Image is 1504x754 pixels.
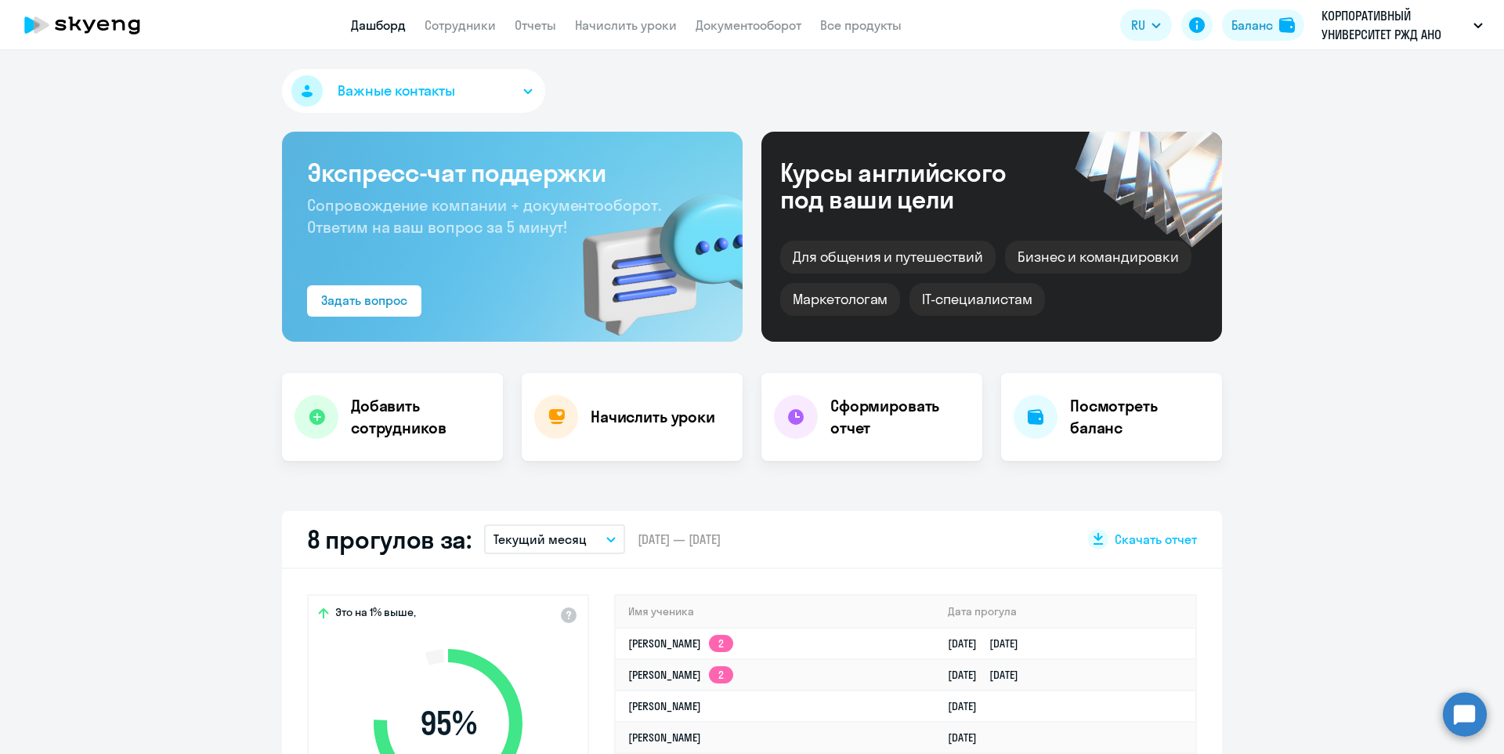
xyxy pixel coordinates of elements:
[338,81,455,101] span: Важные контакты
[638,531,721,548] span: [DATE] — [DATE]
[515,17,556,33] a: Отчеты
[321,291,407,310] div: Задать вопрос
[780,283,900,316] div: Маркетологам
[1070,395,1209,439] h4: Посмотреть баланс
[425,17,496,33] a: Сотрудники
[616,596,935,628] th: Имя ученика
[628,730,701,745] a: [PERSON_NAME]
[307,157,718,188] h3: Экспресс-чат поддержки
[351,395,490,439] h4: Добавить сотрудников
[1120,9,1172,41] button: RU
[1131,16,1145,34] span: RU
[948,699,989,713] a: [DATE]
[493,530,587,549] p: Текущий месяц
[948,730,989,745] a: [DATE]
[628,636,733,651] a: [PERSON_NAME]2
[909,283,1044,316] div: IT-специалистам
[709,635,733,652] app-skyeng-badge: 2
[1005,241,1191,274] div: Бизнес и командировки
[780,159,1048,212] div: Курсы английского под ваши цели
[830,395,970,439] h4: Сформировать отчет
[948,636,1031,651] a: [DATE][DATE]
[628,668,733,682] a: [PERSON_NAME]2
[484,524,625,554] button: Текущий месяц
[351,17,406,33] a: Дашборд
[1279,17,1295,33] img: balance
[307,524,472,555] h2: 8 прогулов за:
[1321,6,1467,44] p: КОРПОРАТИВНЫЙ УНИВЕРСИТЕТ РЖД АНО ДПО, RZD (РЖД)/ Российские железные дороги ООО_ KAM
[628,699,701,713] a: [PERSON_NAME]
[560,165,743,342] img: bg-img
[780,241,996,274] div: Для общения и путешествий
[948,668,1031,682] a: [DATE][DATE]
[575,17,677,33] a: Начислить уроки
[358,705,538,742] span: 95 %
[935,596,1195,628] th: Дата прогула
[591,406,715,428] h4: Начислить уроки
[696,17,801,33] a: Документооборот
[307,195,661,237] span: Сопровождение компании + документооборот. Ответим на ваш вопрос за 5 минут!
[820,17,902,33] a: Все продукты
[1231,16,1273,34] div: Баланс
[307,285,421,317] button: Задать вопрос
[1115,531,1197,548] span: Скачать отчет
[709,666,733,683] app-skyeng-badge: 2
[335,605,416,624] span: Это на 1% выше,
[1314,6,1491,44] button: КОРПОРАТИВНЫЙ УНИВЕРСИТЕТ РЖД АНО ДПО, RZD (РЖД)/ Российские железные дороги ООО_ KAM
[282,69,545,113] button: Важные контакты
[1222,9,1304,41] button: Балансbalance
